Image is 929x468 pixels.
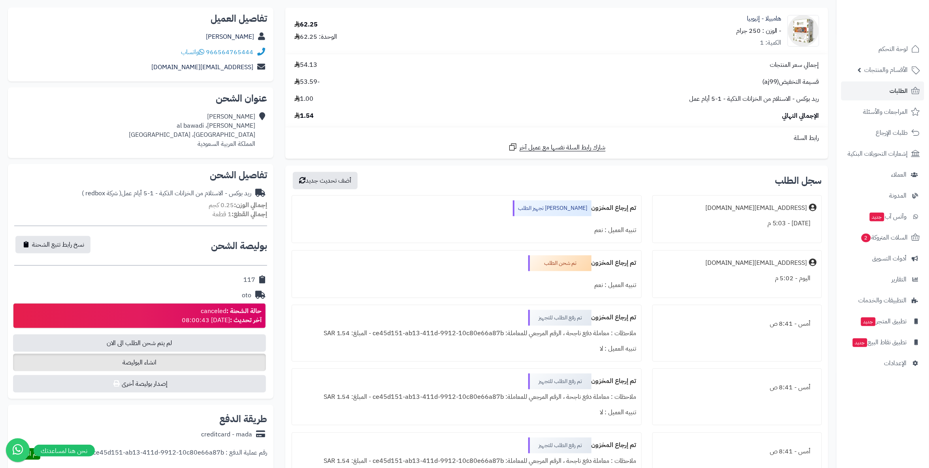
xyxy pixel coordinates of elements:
a: السلات المتروكة2 [841,228,924,247]
span: الإجمالي النهائي [782,111,819,121]
a: [EMAIL_ADDRESS][DOMAIN_NAME] [151,62,253,72]
h2: تفاصيل الشحن [14,170,267,180]
span: الطلبات [890,85,908,96]
span: جديد [870,213,884,221]
small: 1 قطعة [213,209,267,219]
div: ملاحظات : معاملة دفع ناجحة ، الرقم المرجعي للمعاملة: ce45d151-ab13-411d-9912-10c80e66a87b - المبل... [297,326,637,341]
strong: إجمالي القطع: [232,209,267,219]
span: 54.13 [294,60,317,70]
span: الأقسام والمنتجات [865,64,908,75]
div: creditcard - mada [201,430,252,439]
a: هامبيلا - إثيوبيا [747,14,782,23]
div: تم رفع الطلب للتجهيز [528,438,592,453]
span: جديد [861,317,876,326]
span: المراجعات والأسئلة [863,106,908,117]
h2: بوليصة الشحن [211,241,267,251]
div: اليوم - 5:02 م [658,271,817,286]
div: [DATE] - 5:03 م [658,216,817,231]
button: نسخ رابط تتبع الشحنة [15,236,90,253]
h2: عنوان الشحن [14,94,267,103]
strong: إجمالي الوزن: [234,200,267,210]
span: لوحة التحكم [879,43,908,55]
div: 62.25 [294,20,318,29]
span: شارك رابط السلة نفسها مع عميل آخر [520,143,606,152]
span: 2 [861,234,871,242]
a: وآتس آبجديد [841,207,924,226]
span: نسخ رابط تتبع الشحنة [32,240,84,249]
div: ريد بوكس - الاستلام من الخزانات الذكية - 1-5 أيام عمل [82,189,251,198]
b: تم إرجاع المخزون [592,440,637,450]
small: - الوزن : 250 جرام [736,26,782,36]
a: الطلبات [841,81,924,100]
span: قسيمة التخفيض(aj99) [762,77,819,87]
div: تنبيه العميل : نعم [297,277,637,293]
a: التطبيقات والخدمات [841,291,924,310]
div: تم شحن الطلب [528,255,592,271]
a: 966564765444 [206,47,253,57]
span: الإعدادات [884,358,907,369]
div: تنبيه العميل : نعم [297,223,637,238]
strong: آخر تحديث : [230,315,262,325]
a: واتساب [181,47,204,57]
div: ملاحظات : معاملة دفع ناجحة ، الرقم المرجعي للمعاملة: ce45d151-ab13-411d-9912-10c80e66a87b - المبل... [297,389,637,405]
div: أمس - 8:41 ص [658,444,817,459]
div: الكمية: 1 [760,38,782,47]
h2: تفاصيل العميل [14,14,267,23]
a: شارك رابط السلة نفسها مع عميل آخر [508,142,606,152]
div: oto [242,291,251,300]
div: تنبيه العميل : لا [297,405,637,420]
div: تنبيه العميل : لا [297,341,637,357]
a: تطبيق نقاط البيعجديد [841,333,924,352]
div: canceled [DATE] 08:00:43 [182,307,262,325]
span: تطبيق المتجر [860,316,907,327]
span: وآتس آب [869,211,907,222]
span: إجمالي سعر المنتجات [770,60,819,70]
div: [EMAIL_ADDRESS][DOMAIN_NAME] [705,259,807,268]
a: لوحة التحكم [841,40,924,58]
div: تم رفع الطلب للتجهيز [528,374,592,389]
a: إشعارات التحويلات البنكية [841,144,924,163]
a: العملاء [841,165,924,184]
a: المراجعات والأسئلة [841,102,924,121]
span: السلات المتروكة [861,232,908,243]
span: ريد بوكس - الاستلام من الخزانات الذكية - 1-5 أيام عمل [689,94,819,104]
strong: حالة الشحنة : [226,306,262,316]
a: الإعدادات [841,354,924,373]
h3: سجل الطلب [775,176,822,185]
img: logo-2.png [875,22,921,39]
button: أضف تحديث جديد [293,172,358,189]
span: جديد [853,338,867,347]
b: تم إرجاع المخزون [592,203,637,213]
span: التطبيقات والخدمات [859,295,907,306]
a: تطبيق المتجرجديد [841,312,924,331]
b: تم إرجاع المخزون [592,376,637,386]
a: التقارير [841,270,924,289]
span: لم يتم شحن الطلب الى الان [13,334,266,352]
div: أمس - 8:41 ص [658,380,817,395]
span: ( شركة redbox ) [82,189,121,198]
div: 117 [243,276,255,285]
h2: طريقة الدفع [219,414,267,424]
div: [PERSON_NAME] تجهيز الطلب [513,200,592,216]
span: انشاء البوليصة [13,354,266,371]
span: المدونة [889,190,907,201]
div: [PERSON_NAME] [PERSON_NAME]، al bawadi [GEOGRAPHIC_DATA]، [GEOGRAPHIC_DATA] المملكة العربية السعودية [129,112,255,148]
div: الوحدة: 62.25 [294,32,337,42]
a: طلبات الإرجاع [841,123,924,142]
div: رقم عملية الدفع : ce45d151-ab13-411d-9912-10c80e66a87b [93,448,267,460]
a: أدوات التسويق [841,249,924,268]
span: إشعارات التحويلات البنكية [848,148,908,159]
img: 1758448052-Hambella-1-Box-Left-90x90.png [788,15,819,47]
b: تم إرجاع المخزون [592,313,637,322]
span: أدوات التسويق [872,253,907,264]
span: العملاء [891,169,907,180]
span: 1.54 [294,111,314,121]
span: -53.59 [294,77,320,87]
span: تطبيق نقاط البيع [852,337,907,348]
div: تم رفع الطلب للتجهيز [528,310,592,326]
span: طلبات الإرجاع [876,127,908,138]
div: رابط السلة [288,134,825,143]
div: [EMAIL_ADDRESS][DOMAIN_NAME] [705,204,807,213]
span: التقارير [892,274,907,285]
